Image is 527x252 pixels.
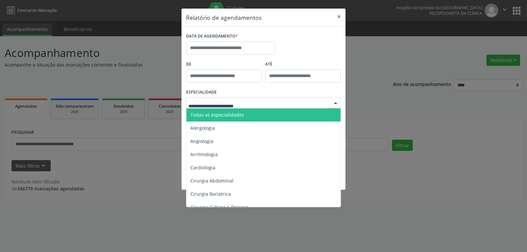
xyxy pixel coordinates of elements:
span: Cirurgia Cabeça e Pescoço [190,204,248,210]
span: Cirurgia Bariatrica [190,191,231,197]
span: Cardiologia [190,164,215,171]
span: Angiologia [190,138,213,144]
span: Todas as especialidades [190,112,244,118]
button: Close [332,9,346,25]
h5: Relatório de agendamentos [186,13,262,22]
label: ESPECIALIDADE [186,87,217,98]
span: Alergologia [190,125,215,131]
span: Cirurgia Abdominal [190,178,234,184]
span: Arritmologia [190,151,218,157]
label: De [186,59,262,70]
label: DATA DE AGENDAMENTO [186,31,238,42]
label: ATÉ [265,59,341,70]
